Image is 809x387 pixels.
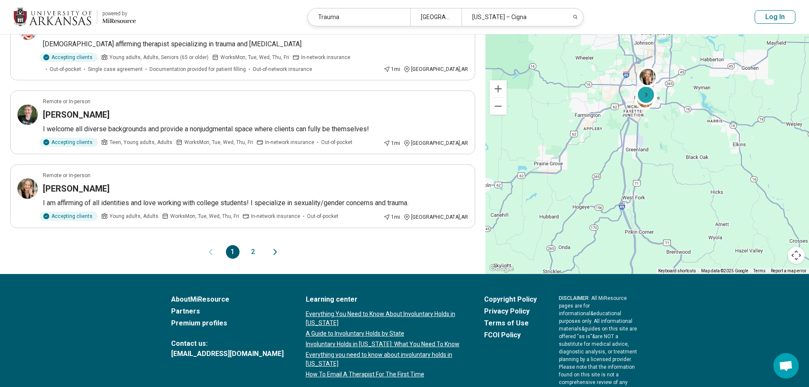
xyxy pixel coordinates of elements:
[43,98,90,105] p: Remote or In-person
[14,7,92,27] img: University of Arkansas
[488,263,516,274] img: Google
[43,198,468,208] p: I am affirming of all identities and love working with college students! I specialize in sexualit...
[559,295,589,301] span: DISCLAIMER
[771,268,806,273] a: Report a map error
[110,138,172,146] span: Teen, Young adults, Adults
[383,65,400,73] div: 1 mi
[321,138,352,146] span: Out-of-pocket
[306,329,462,338] a: A Guide to Involuntary Holds by State
[306,340,462,349] a: Involuntary Holds in [US_STATE]: What You Need To Know
[171,294,284,305] a: AboutMiResource
[462,8,564,26] div: [US_STATE] – Cigna
[184,138,253,146] span: Works Mon, Tue, Wed, Thu, Fri
[226,245,240,259] button: 1
[383,139,400,147] div: 1 mi
[43,109,110,121] h3: [PERSON_NAME]
[246,245,260,259] button: 2
[490,80,507,97] button: Zoom in
[383,213,400,221] div: 1 mi
[220,54,289,61] span: Works Mon, Tue, Wed, Thu, Fri
[773,353,799,379] div: Open chat
[484,294,537,305] a: Copyright Policy
[308,8,411,26] div: Trauma
[301,54,350,61] span: In-network insurance
[701,268,748,273] span: Map data ©2025 Google
[88,65,143,73] span: Single case agreement
[14,7,136,27] a: University of Arkansaspowered by
[102,10,136,17] div: powered by
[110,212,158,220] span: Young adults, Adults
[488,263,516,274] a: Open this area in Google Maps (opens a new window)
[39,138,98,147] div: Accepting clients
[636,85,656,105] div: 3
[251,212,300,220] span: In-network insurance
[755,10,795,24] button: Log In
[43,124,468,134] p: I welcome all diverse backgrounds and provide a nonjudgmental space where clients can fully be th...
[306,370,462,379] a: How To Email A Therapist For The First Time
[403,139,468,147] div: [GEOGRAPHIC_DATA] , AR
[39,212,98,221] div: Accepting clients
[490,98,507,115] button: Zoom out
[306,310,462,328] a: Everything You Need to Know About Involuntary Holds in [US_STATE]
[753,268,766,273] a: Terms (opens in new tab)
[658,268,696,274] button: Keyboard shortcuts
[39,53,98,62] div: Accepting clients
[306,294,462,305] a: Learning center
[484,318,537,328] a: Terms of Use
[43,172,90,179] p: Remote or In-person
[307,212,338,220] span: Out-of-pocket
[43,39,468,49] p: [DEMOGRAPHIC_DATA] affirming therapist specializing in trauma and [MEDICAL_DATA].
[110,54,209,61] span: Young adults, Adults, Seniors (65 or older)
[170,212,239,220] span: Works Mon, Tue, Wed, Thu, Fri
[403,213,468,221] div: [GEOGRAPHIC_DATA] , AR
[306,350,462,368] a: Everything you need to know about involuntary holds in [US_STATE]
[253,65,312,73] span: Out-of-network insurance
[171,339,284,349] span: Contact us:
[265,138,314,146] span: In-network insurance
[43,183,110,195] h3: [PERSON_NAME]
[484,330,537,340] a: FCOI Policy
[788,247,805,264] button: Map camera controls
[270,245,280,259] button: Next page
[149,65,246,73] span: Documentation provided for patient filling
[171,306,284,316] a: Partners
[171,349,284,359] a: [EMAIL_ADDRESS][DOMAIN_NAME]
[484,306,537,316] a: Privacy Policy
[410,8,462,26] div: [GEOGRAPHIC_DATA], [GEOGRAPHIC_DATA]
[403,65,468,73] div: [GEOGRAPHIC_DATA] , AR
[50,65,81,73] span: Out-of-pocket
[171,318,284,328] a: Premium profiles
[206,245,216,259] button: Previous page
